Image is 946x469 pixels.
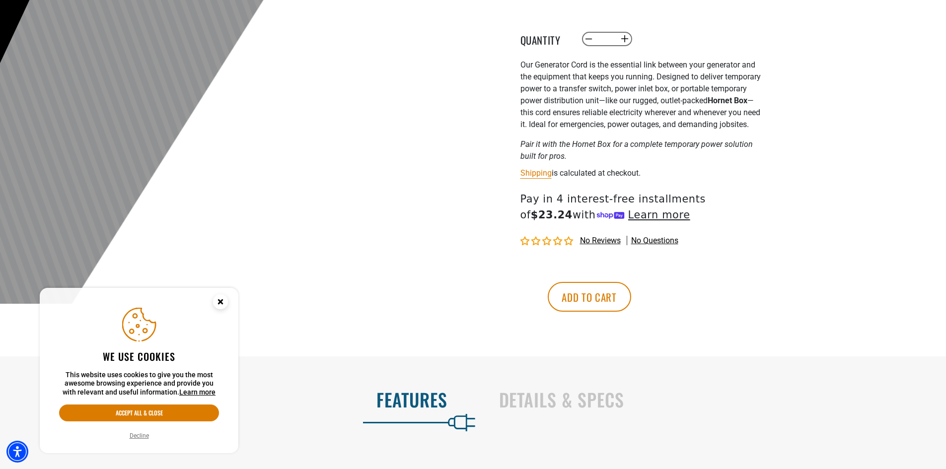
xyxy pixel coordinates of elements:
[21,389,447,410] h2: Features
[499,389,926,410] h2: Details & Specs
[520,32,570,45] label: Quantity
[520,139,753,161] em: Pair it with the Hornet Box for a complete temporary power solution built for pros.
[548,282,631,312] button: Add to cart
[59,350,219,363] h2: We use cookies
[520,166,764,180] div: is calculated at checkout.
[520,237,575,246] span: 0.00 stars
[127,431,152,441] button: Decline
[6,441,28,463] div: Accessibility Menu
[40,288,238,454] aside: Cookie Consent
[520,59,764,131] p: Our Generator Cord is the essential link between your generator and the equipment that keeps you ...
[59,404,219,421] button: Accept all & close
[59,371,219,397] p: This website uses cookies to give you the most awesome browsing experience and provide you with r...
[179,388,216,396] a: This website uses cookies to give you the most awesome browsing experience and provide you with r...
[580,236,621,245] span: No reviews
[520,168,552,178] a: Shipping
[708,96,747,105] strong: Hornet Box
[631,235,678,246] span: No questions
